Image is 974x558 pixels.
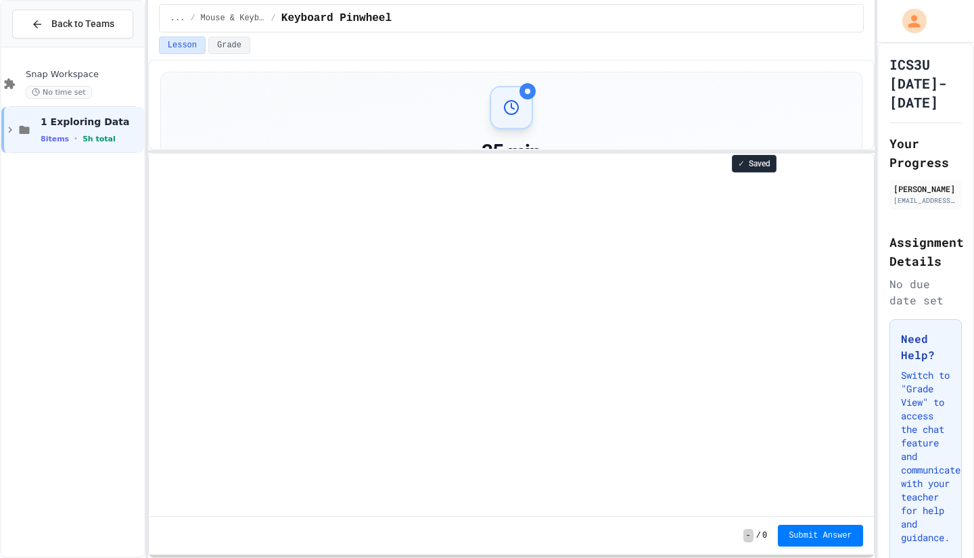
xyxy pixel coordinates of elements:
[460,140,563,164] div: 35 min
[74,133,77,144] span: •
[749,158,770,169] span: Saved
[208,37,250,54] button: Grade
[281,10,392,26] span: Keyboard Pinwheel
[862,445,960,503] iframe: chat widget
[738,158,745,169] span: ✓
[778,525,863,547] button: Submit Answer
[917,504,960,544] iframe: chat widget
[159,37,206,54] button: Lesson
[51,17,114,31] span: Back to Teams
[201,13,266,24] span: Mouse & Keyboard
[789,530,852,541] span: Submit Answer
[894,195,958,206] div: [EMAIL_ADDRESS][DOMAIN_NAME]
[889,134,962,172] h2: Your Progress
[901,369,950,544] p: Switch to "Grade View" to access the chat feature and communicate with your teacher for help and ...
[901,331,950,363] h3: Need Help?
[149,154,874,516] iframe: Snap! Programming Environment
[170,13,185,24] span: ...
[889,276,962,308] div: No due date set
[894,183,958,195] div: [PERSON_NAME]
[26,86,92,99] span: No time set
[888,5,930,37] div: My Account
[756,530,761,541] span: /
[762,530,767,541] span: 0
[12,9,133,39] button: Back to Teams
[271,13,276,24] span: /
[889,55,962,112] h1: ICS3U [DATE]-[DATE]
[26,69,141,80] span: Snap Workspace
[190,13,195,24] span: /
[41,116,141,128] span: 1 Exploring Data
[41,135,69,143] span: 8 items
[889,233,962,271] h2: Assignment Details
[83,135,116,143] span: 5h total
[743,529,753,542] span: -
